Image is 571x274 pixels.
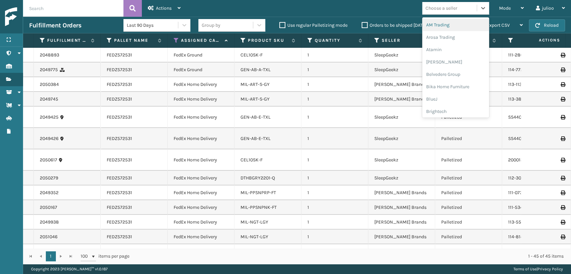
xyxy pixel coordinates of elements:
label: Quantity [315,37,355,43]
i: Print Label [561,158,565,162]
td: [PERSON_NAME] Brands [368,215,435,230]
td: 1 [301,149,368,171]
td: Palletized [435,244,502,259]
label: Product SKU [248,37,288,43]
a: 2049745 [40,96,58,103]
label: Seller [382,37,422,43]
td: 1 [301,92,368,107]
span: 100 [81,253,91,260]
img: logo [5,7,65,26]
td: SleepGeekz [368,128,435,149]
a: GEN-AB-A-TXL [241,67,271,73]
td: 112-3044174-9837803 [502,171,569,185]
td: FEDZ572531 [101,77,168,92]
a: 2050167 [40,204,57,211]
td: 111-5348077-4472234 [502,200,569,215]
h3: Fulfillment Orders [29,21,81,29]
td: 113-1139731-1382646 [502,77,569,92]
td: 1 [301,185,368,200]
td: Palletized [435,230,502,244]
td: 1 [301,171,368,185]
td: 113-5514377-2470667 [502,215,569,230]
td: [PERSON_NAME] Brands [368,200,435,215]
td: 114-2653213-0357049 [502,244,569,259]
td: 114-8148139-2252260 [502,230,569,244]
span: Mode [499,5,511,11]
div: 1 - 45 of 45 items [139,253,564,260]
a: 2049352 [40,189,59,196]
div: | [513,264,563,274]
td: FedEx Home Delivery [168,171,234,185]
div: Bika Home Furniture [422,81,489,93]
td: [PERSON_NAME] Brands [368,244,435,259]
td: 1 [301,230,368,244]
td: FEDZ572531 [101,171,168,185]
td: FEDZ572531 [101,215,168,230]
a: MIL-PPSNPRP-FT [241,190,276,195]
td: FEDZ572531 [101,62,168,77]
td: 113-3836077-6480206 [502,92,569,107]
td: SleepGeekz [368,171,435,185]
div: BlueJ [422,93,489,105]
a: MIL-NGT-LGY [241,234,268,240]
span: Export CSV [487,22,510,28]
td: FEDZ572531 [101,200,168,215]
td: FEDZ572531 [101,149,168,171]
div: Brightech [422,105,489,118]
label: Assigned Carrier Service [181,37,221,43]
td: FedEx Home Delivery [168,128,234,149]
td: FEDZ572531 [101,185,168,200]
td: SleepGeekz [368,48,435,62]
td: [PERSON_NAME] Brands [368,77,435,92]
p: Copyright 2023 [PERSON_NAME]™ v 1.0.187 [31,264,108,274]
a: MIL-PPSNPNK-FT [241,204,277,210]
div: Atamin [422,43,489,56]
td: SS44047 [502,107,569,128]
td: FedEx Home Delivery [168,215,234,230]
td: FedEx Ground [168,48,234,62]
td: Palletized [435,185,502,200]
td: SleepGeekz [368,107,435,128]
div: Arosa Trading [422,31,489,43]
label: Use regular Palletizing mode [279,22,348,28]
a: CEL10SK-F [241,52,263,58]
i: Print Label [561,235,565,239]
i: Print Label [561,205,565,210]
a: 2049425 [40,114,59,121]
button: Reload [529,19,565,31]
a: GEN-AB-E-TXL [241,114,271,120]
td: Palletized [435,171,502,185]
td: FedEx Home Delivery [168,107,234,128]
td: SleepGeekz [368,149,435,171]
a: 2050279 [40,175,58,181]
td: FEDZ572531 [101,92,168,107]
td: 1 [301,62,368,77]
td: 1 [301,107,368,128]
td: SS44047 [502,128,569,149]
a: GEN-AB-E-TXL [241,136,271,141]
td: FedEx Home Delivery [168,230,234,244]
td: 114-7729465-4791439 [502,62,569,77]
a: Terms of Use [513,267,537,271]
td: FedEx Home Delivery [168,77,234,92]
a: DTHBGRY2201-Q [241,175,275,181]
td: FEDZ572531 [101,244,168,259]
i: Print Label [561,136,565,141]
label: Pallet Name [114,37,155,43]
td: 1 [301,48,368,62]
a: 2049775 [40,66,58,73]
td: FEDZ572531 [101,128,168,149]
td: 1 [301,215,368,230]
td: FEDZ572531 [101,107,168,128]
a: 2050384 [40,81,59,88]
td: 1 [301,244,368,259]
a: 2048893 [40,52,59,58]
i: Print Label [561,115,565,120]
td: FedEx Ground [168,62,234,77]
td: 1 [301,128,368,149]
td: FEDZ572531 [101,48,168,62]
span: Actions [156,5,172,11]
a: 2049938 [40,219,59,226]
td: [PERSON_NAME] Brands [368,185,435,200]
div: AM Trading [422,19,489,31]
